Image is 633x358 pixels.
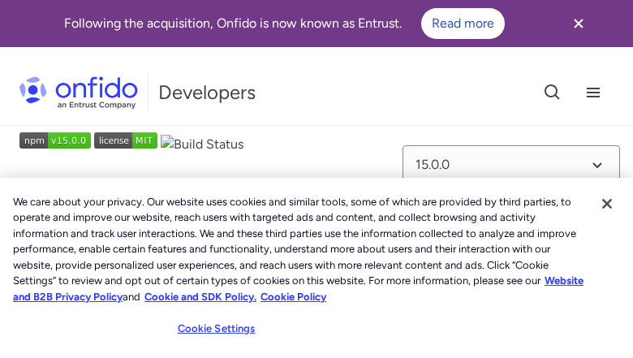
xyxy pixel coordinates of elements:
button: Open navigation menu button [573,72,614,113]
div: Following the acquisition, Onfido is now known as Entrust. [19,8,549,39]
img: NPM [94,132,157,149]
button: Close [589,186,625,222]
img: Build Status [161,135,243,154]
a: More information about our cookie policy., opens in a new tab [13,274,583,303]
button: Cookie Settings [166,313,267,345]
svg: Open navigation menu button [583,83,603,102]
a: Cookie and SDK Policy. [144,291,256,303]
img: Onfido Logo [19,76,138,109]
h1: Developers [158,80,256,106]
svg: Close banner [569,14,588,33]
button: Close banner [549,3,609,44]
svg: Open search button [543,83,562,102]
img: npm [19,132,91,149]
a: Read more [421,8,505,39]
div: We care about your privacy. Our website uses cookies and similar tools, some of which are provide... [13,194,588,305]
a: Cookie Policy [261,291,326,303]
button: Open search button [532,72,573,113]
